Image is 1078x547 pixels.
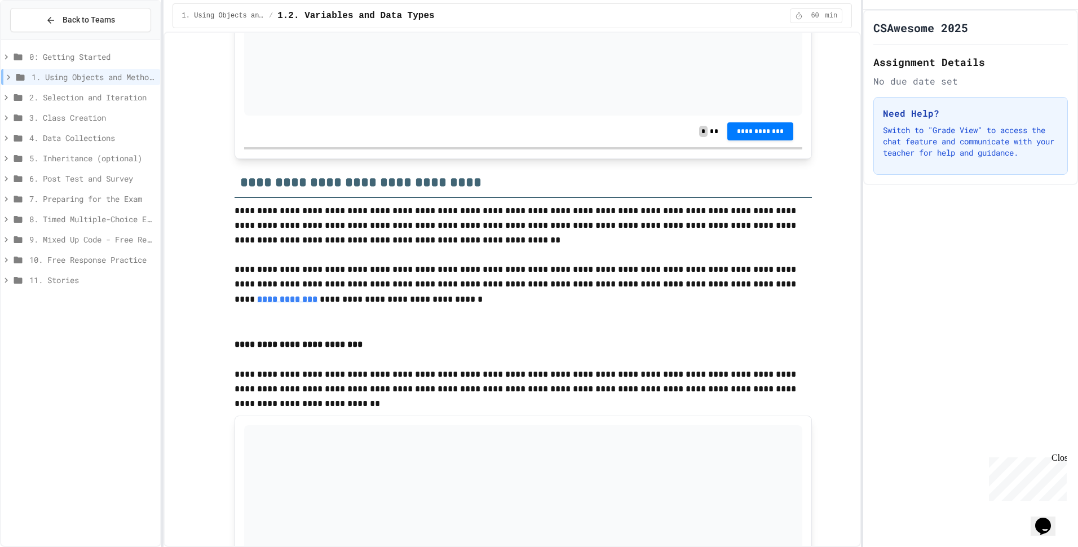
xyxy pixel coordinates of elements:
[29,152,156,164] span: 5. Inheritance (optional)
[984,453,1067,501] iframe: chat widget
[63,14,115,26] span: Back to Teams
[873,20,968,36] h1: CSAwesome 2025
[29,173,156,184] span: 6. Post Test and Survey
[29,51,156,63] span: 0: Getting Started
[32,71,156,83] span: 1. Using Objects and Methods
[825,11,838,20] span: min
[883,107,1058,120] h3: Need Help?
[883,125,1058,158] p: Switch to "Grade View" to access the chat feature and communicate with your teacher for help and ...
[5,5,78,72] div: Chat with us now!Close
[29,233,156,245] span: 9. Mixed Up Code - Free Response Practice
[29,193,156,205] span: 7. Preparing for the Exam
[29,254,156,266] span: 10. Free Response Practice
[269,11,273,20] span: /
[29,91,156,103] span: 2. Selection and Iteration
[10,8,151,32] button: Back to Teams
[277,9,434,23] span: 1.2. Variables and Data Types
[182,11,264,20] span: 1. Using Objects and Methods
[29,213,156,225] span: 8. Timed Multiple-Choice Exams
[29,274,156,286] span: 11. Stories
[29,112,156,123] span: 3. Class Creation
[873,74,1068,88] div: No due date set
[29,132,156,144] span: 4. Data Collections
[873,54,1068,70] h2: Assignment Details
[806,11,824,20] span: 60
[1031,502,1067,536] iframe: chat widget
